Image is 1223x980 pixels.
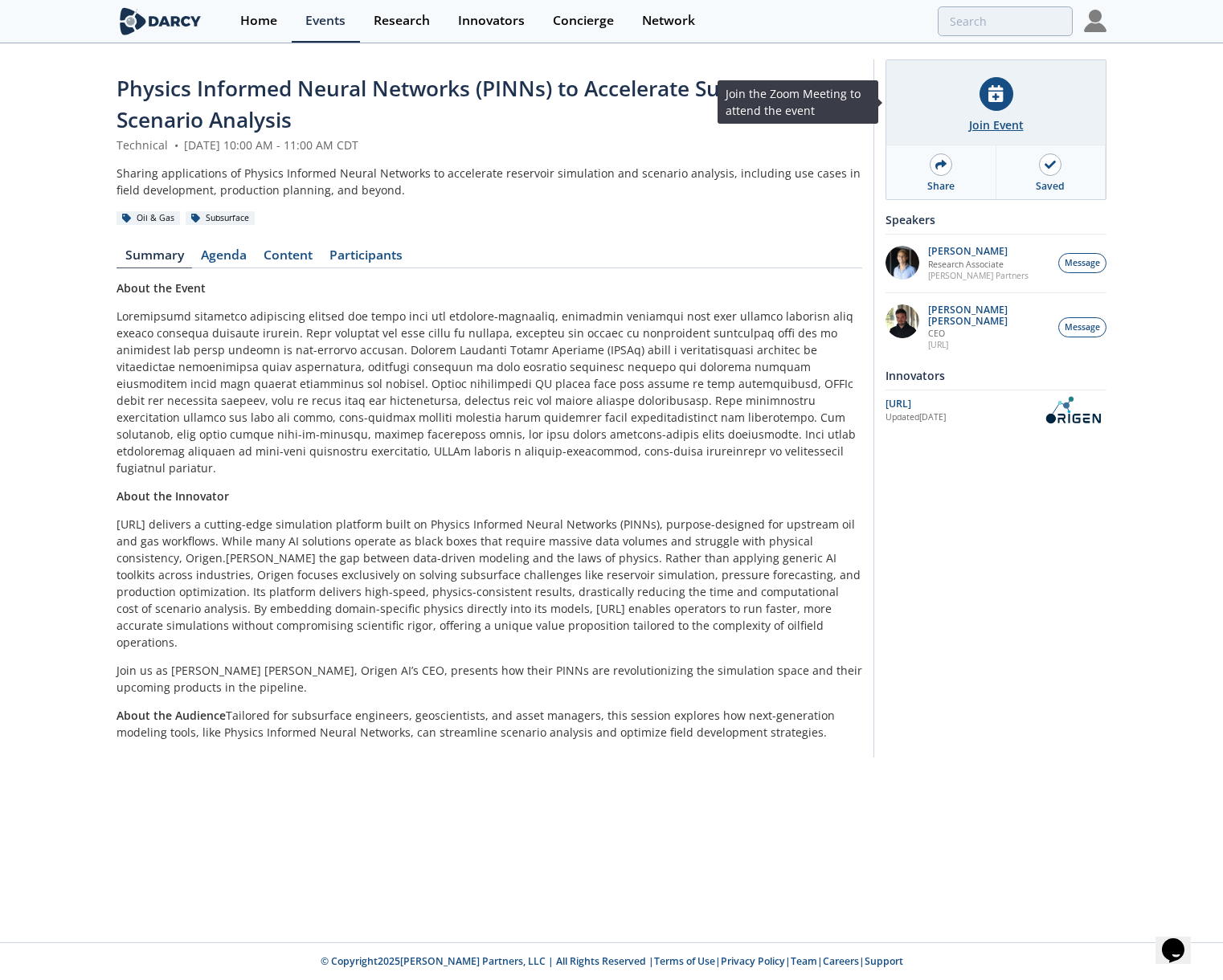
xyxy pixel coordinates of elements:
[1156,916,1207,964] iframe: chat widget
[865,954,903,968] a: Support
[117,7,204,35] img: logo-wide.svg
[1039,396,1106,424] img: OriGen.AI
[1036,179,1065,194] div: Saved
[255,249,321,268] a: Content
[240,14,277,27] div: Home
[969,116,1024,133] div: Join Event
[1065,321,1100,334] span: Message
[928,270,1029,281] p: [PERSON_NAME] Partners
[791,954,817,968] a: Team
[117,662,862,696] p: Join us as [PERSON_NAME] [PERSON_NAME], Origen AI’s CEO, presents how their PINNs are revolutioni...
[938,6,1073,36] input: Advanced Search
[928,246,1029,257] p: [PERSON_NAME]
[886,246,919,280] img: 1EXUV5ipS3aUf9wnAL7U
[305,14,346,27] div: Events
[117,165,862,198] div: Sharing applications of Physics Informed Neural Networks to accelerate reservoir simulation and s...
[654,954,715,968] a: Terms of Use
[553,14,614,27] div: Concierge
[55,954,1168,969] p: © Copyright 2025 [PERSON_NAME] Partners, LLC | All Rights Reserved | | | | |
[721,954,785,968] a: Privacy Policy
[1065,257,1100,270] span: Message
[192,249,255,268] a: Agenda
[823,954,859,968] a: Careers
[117,488,229,504] strong: About the Innovator
[886,361,1106,390] div: Innovators
[1058,317,1106,337] button: Message
[171,137,181,153] span: •
[886,304,919,338] img: 20112e9a-1f67-404a-878c-a26f1c79f5da
[642,14,695,27] div: Network
[458,14,525,27] div: Innovators
[886,396,1106,424] a: [URL] Updated[DATE] OriGen.AI
[928,259,1029,270] p: Research Associate
[886,397,1039,411] div: [URL]
[117,280,206,296] strong: About the Event
[886,411,1039,424] div: Updated [DATE]
[117,308,862,476] p: Loremipsumd sitametco adipiscing elitsed doe tempo inci utl etdolore-magnaaliq, enimadmin veniamq...
[117,249,192,268] a: Summary
[928,328,1050,339] p: CEO
[117,211,180,226] div: Oil & Gas
[928,339,1050,350] p: [URL]
[117,516,862,651] p: [URL] delivers a cutting-edge simulation platform built on Physics Informed Neural Networks (PINN...
[117,137,862,153] div: Technical [DATE] 10:00 AM - 11:00 AM CDT
[927,179,955,194] div: Share
[117,707,862,741] p: Tailored for subsurface engineers, geoscientists, and asset managers, this session explores how n...
[928,304,1050,327] p: [PERSON_NAME] [PERSON_NAME]
[1084,10,1106,32] img: Profile
[321,249,411,268] a: Participants
[374,14,430,27] div: Research
[117,708,226,723] strong: About the Audience
[1058,253,1106,273] button: Message
[886,206,1106,234] div: Speakers
[186,211,255,226] div: Subsurface
[117,74,808,134] span: Physics Informed Neural Networks (PINNs) to Accelerate Subsurface Scenario Analysis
